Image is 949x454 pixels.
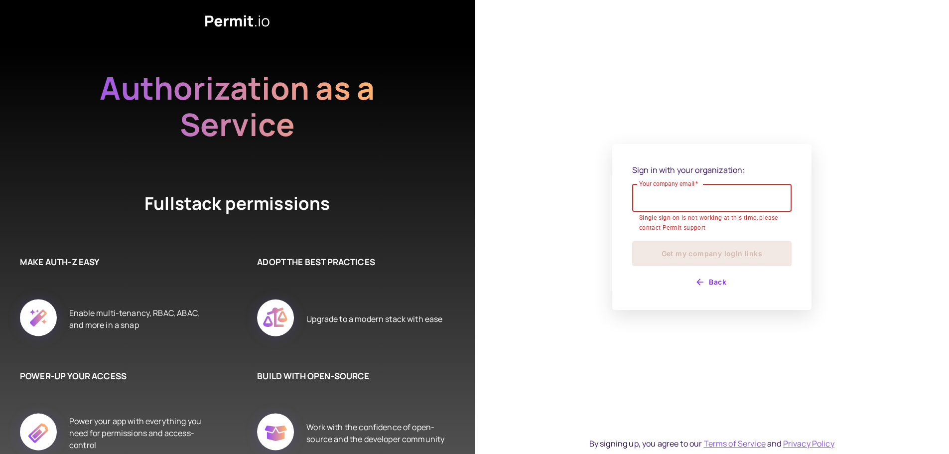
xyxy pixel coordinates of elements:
[306,288,442,350] div: Upgrade to a modern stack with ease
[639,213,785,233] p: Single sign-on is not working at this time, please contact Permit support
[257,370,444,383] h6: BUILD WITH OPEN-SOURCE
[704,438,766,449] a: Terms of Service
[69,288,207,350] div: Enable multi-tenancy, RBAC, ABAC, and more in a snap
[783,438,834,449] a: Privacy Policy
[632,241,792,266] button: Get my company login links
[632,164,792,176] p: Sign in with your organization:
[20,370,207,383] h6: POWER-UP YOUR ACCESS
[632,274,792,290] button: Back
[257,256,444,269] h6: ADOPT THE BEST PRACTICES
[108,191,367,216] h4: Fullstack permissions
[589,438,834,450] div: By signing up, you agree to our and
[20,256,207,269] h6: MAKE AUTH-Z EASY
[639,179,698,188] label: Your company email
[68,70,407,143] h2: Authorization as a Service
